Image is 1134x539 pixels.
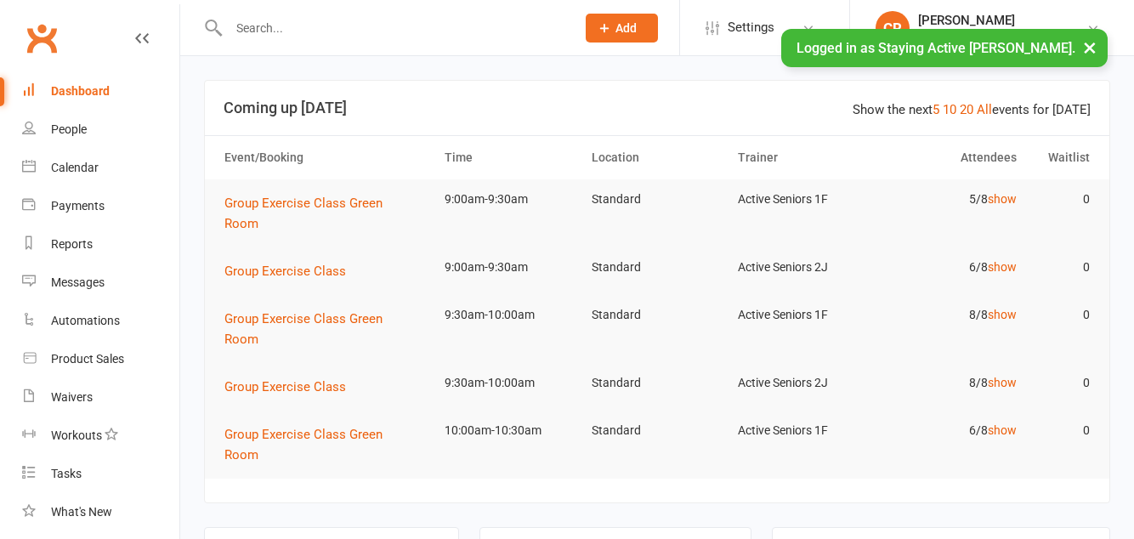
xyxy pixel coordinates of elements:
[224,379,346,394] span: Group Exercise Class
[1024,179,1097,219] td: 0
[1024,295,1097,335] td: 0
[51,199,105,213] div: Payments
[22,417,179,455] a: Workouts
[437,136,584,179] th: Time
[877,295,1024,335] td: 8/8
[22,455,179,493] a: Tasks
[224,427,383,462] span: Group Exercise Class Green Room
[22,225,179,264] a: Reports
[584,136,731,179] th: Location
[584,411,731,451] td: Standard
[20,17,63,60] a: Clubworx
[876,11,910,45] div: CR
[877,179,1024,219] td: 5/8
[224,424,429,465] button: Group Exercise Class Green Room
[224,309,429,349] button: Group Exercise Class Green Room
[1024,136,1097,179] th: Waitlist
[224,196,383,231] span: Group Exercise Class Green Room
[51,275,105,289] div: Messages
[437,411,584,451] td: 10:00am-10:30am
[584,247,731,287] td: Standard
[988,192,1017,206] a: show
[51,314,120,327] div: Automations
[51,122,87,136] div: People
[22,72,179,111] a: Dashboard
[877,247,1024,287] td: 6/8
[217,136,437,179] th: Event/Booking
[51,352,124,366] div: Product Sales
[728,9,774,47] span: Settings
[22,340,179,378] a: Product Sales
[437,247,584,287] td: 9:00am-9:30am
[988,423,1017,437] a: show
[22,302,179,340] a: Automations
[918,13,1086,28] div: [PERSON_NAME]
[877,363,1024,403] td: 8/8
[584,363,731,403] td: Standard
[977,102,992,117] a: All
[22,111,179,149] a: People
[224,311,383,347] span: Group Exercise Class Green Room
[224,16,564,40] input: Search...
[22,149,179,187] a: Calendar
[1024,363,1097,403] td: 0
[877,411,1024,451] td: 6/8
[437,179,584,219] td: 9:00am-9:30am
[22,264,179,302] a: Messages
[730,179,877,219] td: Active Seniors 1F
[988,308,1017,321] a: show
[730,136,877,179] th: Trainer
[586,14,658,43] button: Add
[933,102,939,117] a: 5
[988,260,1017,274] a: show
[730,247,877,287] td: Active Seniors 2J
[797,40,1075,56] span: Logged in as Staying Active [PERSON_NAME].
[730,295,877,335] td: Active Seniors 1F
[22,187,179,225] a: Payments
[730,363,877,403] td: Active Seniors 2J
[918,28,1086,43] div: Staying Active [PERSON_NAME]
[877,136,1024,179] th: Attendees
[584,179,731,219] td: Standard
[1074,29,1105,65] button: ×
[22,493,179,531] a: What's New
[437,363,584,403] td: 9:30am-10:00am
[224,261,358,281] button: Group Exercise Class
[51,84,110,98] div: Dashboard
[437,295,584,335] td: 9:30am-10:00am
[1024,247,1097,287] td: 0
[853,99,1091,120] div: Show the next events for [DATE]
[1024,411,1097,451] td: 0
[943,102,956,117] a: 10
[224,99,1091,116] h3: Coming up [DATE]
[584,295,731,335] td: Standard
[51,237,93,251] div: Reports
[51,390,93,404] div: Waivers
[51,467,82,480] div: Tasks
[960,102,973,117] a: 20
[224,377,358,397] button: Group Exercise Class
[224,193,429,234] button: Group Exercise Class Green Room
[730,411,877,451] td: Active Seniors 1F
[51,428,102,442] div: Workouts
[988,376,1017,389] a: show
[51,161,99,174] div: Calendar
[51,505,112,519] div: What's New
[615,21,637,35] span: Add
[22,378,179,417] a: Waivers
[224,264,346,279] span: Group Exercise Class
